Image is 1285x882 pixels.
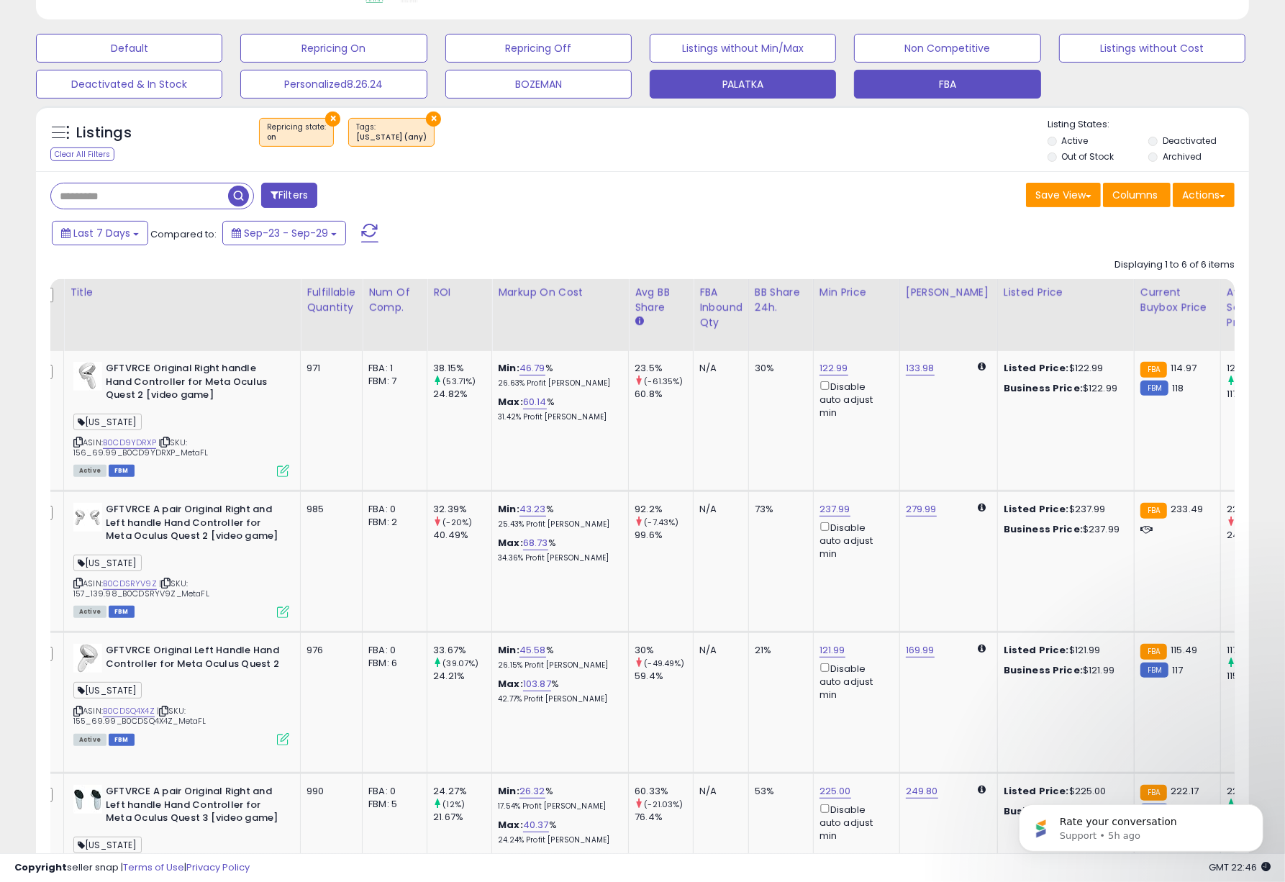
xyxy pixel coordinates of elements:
img: 31t9C2rg2cL._SL40_.jpg [73,503,102,532]
div: seller snap | | [14,861,250,875]
small: FBM [1140,663,1168,678]
h5: Listings [76,123,132,143]
div: % [498,644,617,670]
div: FBA: 0 [368,785,416,798]
small: (-20%) [442,517,472,528]
a: 122.99 [819,361,848,376]
p: 26.15% Profit [PERSON_NAME] [498,660,617,670]
a: 103.87 [523,677,551,691]
div: 99.6% [635,529,693,542]
div: % [498,503,617,529]
div: Listed Price [1004,285,1128,300]
p: 17.54% Profit [PERSON_NAME] [498,801,617,811]
div: % [498,819,617,845]
div: FBA: 0 [368,644,416,657]
a: 60.14 [523,395,547,409]
div: % [498,362,617,388]
span: FBM [109,465,135,477]
b: Max: [498,536,523,550]
small: FBA [1140,503,1167,519]
label: Active [1062,135,1089,147]
b: Min: [498,502,519,516]
div: 226.78 [1227,503,1285,516]
p: 31.42% Profit [PERSON_NAME] [498,412,617,422]
span: Columns [1112,188,1158,202]
b: GFTVRCE A pair Original Right and Left handle Hand Controller for Meta Oculus Quest 3 [video game] [106,785,281,829]
b: Listed Price: [1004,502,1069,516]
div: $237.99 [1004,503,1123,516]
img: 31-Vy0KSI9L._SL40_.jpg [73,644,102,673]
a: B0CDSRYV9Z [103,578,157,590]
span: Repricing state : [267,122,326,143]
a: 68.73 [523,536,548,550]
b: Listed Price: [1004,643,1069,657]
div: 30% [755,362,802,375]
a: Privacy Policy [186,860,250,874]
div: 242.68 [1227,529,1285,542]
div: 33.67% [433,644,491,657]
label: Archived [1163,150,1202,163]
div: $122.99 [1004,362,1123,375]
div: Num of Comp. [368,285,421,315]
div: ASIN: [73,362,289,476]
iframe: Intercom notifications message [997,774,1285,875]
div: 971 [307,362,351,375]
button: Last 7 Days [52,221,148,245]
small: FBM [1140,381,1168,396]
div: 23.5% [635,362,693,375]
div: FBA: 1 [368,362,416,375]
div: FBA inbound Qty [699,285,743,330]
div: FBM: 5 [368,798,416,811]
div: Avg Selling Price [1227,285,1279,330]
div: N/A [699,362,737,375]
div: $121.99 [1004,664,1123,677]
p: Listing States: [1048,118,1249,132]
div: $237.99 [1004,523,1123,536]
a: 237.99 [819,502,850,517]
b: Max: [498,818,523,832]
a: 169.99 [906,643,935,658]
b: Business Price: [1004,381,1083,395]
span: 114.97 [1171,361,1197,375]
div: 40.49% [433,529,491,542]
div: % [498,396,617,422]
b: Max: [498,677,523,691]
button: Non Competitive [854,34,1040,63]
span: 118 [1172,381,1184,395]
a: 43.23 [519,502,546,517]
div: Clear All Filters [50,147,114,161]
button: Save View [1026,183,1101,207]
b: Max: [498,395,523,409]
button: FBA [854,70,1040,99]
div: Displaying 1 to 6 of 6 items [1114,258,1235,272]
div: 117.89 [1227,388,1285,401]
button: Filters [261,183,317,208]
div: 92.2% [635,503,693,516]
div: Markup on Cost [498,285,622,300]
div: Title [70,285,294,300]
div: ASIN: [73,644,289,744]
a: 26.32 [519,784,545,799]
a: 45.58 [519,643,546,658]
div: % [498,678,617,704]
p: 42.77% Profit [PERSON_NAME] [498,694,617,704]
div: Current Buybox Price [1140,285,1214,315]
div: 976 [307,644,351,657]
p: 25.43% Profit [PERSON_NAME] [498,519,617,529]
span: Compared to: [150,227,217,241]
b: Min: [498,784,519,798]
div: FBM: 2 [368,516,416,529]
div: 73% [755,503,802,516]
div: N/A [699,785,737,798]
div: 30% [635,644,693,657]
b: GFTVRCE Original Right handle Hand Controller for Meta Oculus Quest 2 [video game] [106,362,281,406]
a: 249.80 [906,784,938,799]
a: 40.37 [523,818,549,832]
span: All listings currently available for purchase on Amazon [73,465,106,477]
a: 133.98 [906,361,935,376]
th: The percentage added to the cost of goods (COGS) that forms the calculator for Min & Max prices. [492,279,629,351]
div: % [498,785,617,811]
small: (12%) [442,799,465,810]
